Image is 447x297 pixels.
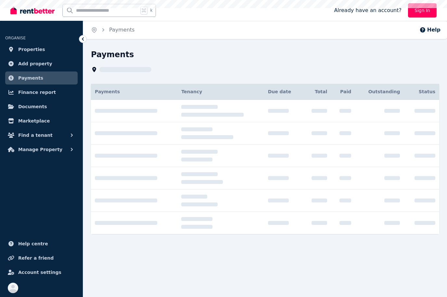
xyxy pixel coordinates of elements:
[5,43,78,56] a: Properties
[5,57,78,70] a: Add property
[10,6,55,15] img: RentBetter
[177,84,264,100] th: Tenancy
[83,21,142,39] nav: Breadcrumb
[18,88,56,96] span: Finance report
[91,49,134,60] h1: Payments
[264,84,302,100] th: Due date
[5,252,78,265] a: Refer a friend
[18,74,43,82] span: Payments
[5,71,78,84] a: Payments
[18,117,50,125] span: Marketplace
[408,3,437,18] a: Sign In
[302,84,331,100] th: Total
[5,100,78,113] a: Documents
[18,45,45,53] span: Properties
[150,8,152,13] span: k
[404,84,439,100] th: Status
[18,103,47,110] span: Documents
[331,84,355,100] th: Paid
[18,268,61,276] span: Account settings
[5,36,26,40] span: ORGANISE
[5,266,78,279] a: Account settings
[95,89,120,94] span: Payments
[419,26,441,34] button: Help
[18,131,53,139] span: Find a tenant
[334,6,402,14] span: Already have an account?
[5,143,78,156] button: Manage Property
[18,240,48,248] span: Help centre
[5,86,78,99] a: Finance report
[109,27,134,33] a: Payments
[355,84,404,100] th: Outstanding
[5,129,78,142] button: Find a tenant
[5,114,78,127] a: Marketplace
[18,146,62,153] span: Manage Property
[5,237,78,250] a: Help centre
[18,60,52,68] span: Add property
[18,254,54,262] span: Refer a friend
